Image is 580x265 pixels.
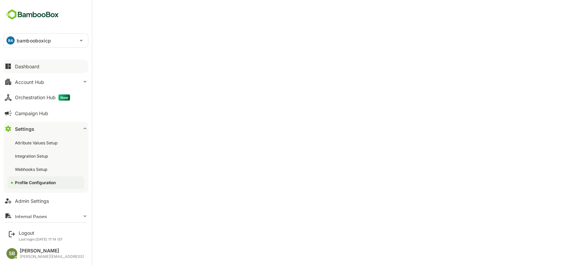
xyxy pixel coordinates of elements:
div: SB [6,248,17,259]
button: Campaign Hub [3,106,88,120]
div: Webhooks Setup [15,166,49,172]
div: Logout [19,230,63,236]
div: Settings [15,126,34,132]
div: BAbambooboxicp [4,34,88,47]
div: Attribute Values Setup [15,140,59,146]
p: Last login: [DATE] 17:14 IST [19,237,63,241]
div: Integration Setup [15,153,49,159]
p: bambooboxicp [17,37,51,44]
button: Internal Pages [3,210,88,223]
div: Admin Settings [15,198,49,204]
button: Settings [3,122,88,136]
button: Orchestration HubNew [3,91,88,104]
div: Profile Configuration [15,180,57,185]
button: Admin Settings [3,194,88,208]
div: Campaign Hub [15,110,48,116]
div: [PERSON_NAME] [20,248,84,254]
div: Internal Pages [15,214,47,219]
span: New [58,94,70,101]
div: Orchestration Hub [15,94,70,101]
button: Account Hub [3,75,88,89]
div: [PERSON_NAME][EMAIL_ADDRESS] [20,254,84,259]
div: BA [6,36,15,45]
div: Account Hub [15,79,44,85]
button: Dashboard [3,59,88,73]
div: Dashboard [15,64,39,69]
img: BambooboxFullLogoMark.5f36c76dfaba33ec1ec1367b70bb1252.svg [3,8,61,21]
